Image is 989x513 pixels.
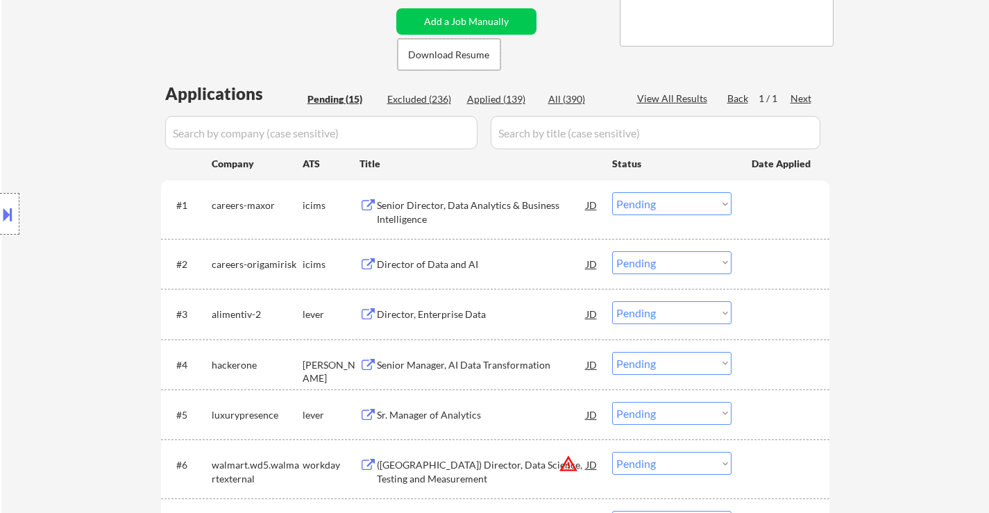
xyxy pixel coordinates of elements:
div: icims [303,199,360,212]
div: Applied (139) [467,92,536,106]
div: JD [585,251,599,276]
div: Title [360,157,599,171]
div: JD [585,192,599,217]
div: icims [303,258,360,271]
div: All (390) [548,92,618,106]
div: JD [585,402,599,427]
div: Next [791,92,813,106]
div: JD [585,452,599,477]
div: Company [212,157,303,171]
div: JD [585,301,599,326]
div: luxurypresence [212,408,303,422]
div: Pending (15) [307,92,377,106]
div: ([GEOGRAPHIC_DATA]) Director, Data Science, Testing and Measurement [377,458,586,485]
button: warning_amber [559,454,578,473]
div: #5 [176,408,201,422]
div: Sr. Manager of Analytics [377,408,586,422]
input: Search by title (case sensitive) [491,116,820,149]
div: alimentiv-2 [212,308,303,321]
div: Director of Data and AI [377,258,586,271]
div: Senior Manager, AI Data Transformation [377,358,586,372]
div: #4 [176,358,201,372]
div: Date Applied [752,157,813,171]
input: Search by company (case sensitive) [165,116,477,149]
div: walmart.wd5.walmartexternal [212,458,303,485]
div: View All Results [637,92,711,106]
div: [PERSON_NAME] [303,358,360,385]
div: lever [303,308,360,321]
div: careers-origamirisk [212,258,303,271]
div: JD [585,352,599,377]
div: hackerone [212,358,303,372]
button: Download Resume [398,39,500,70]
div: lever [303,408,360,422]
div: ATS [303,157,360,171]
div: #6 [176,458,201,472]
button: Add a Job Manually [396,8,536,35]
div: Director, Enterprise Data [377,308,586,321]
div: Back [727,92,750,106]
div: workday [303,458,360,472]
div: 1 / 1 [759,92,791,106]
div: careers-maxor [212,199,303,212]
div: Excluded (236) [387,92,457,106]
div: Senior Director, Data Analytics & Business Intelligence [377,199,586,226]
div: Status [612,151,732,176]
